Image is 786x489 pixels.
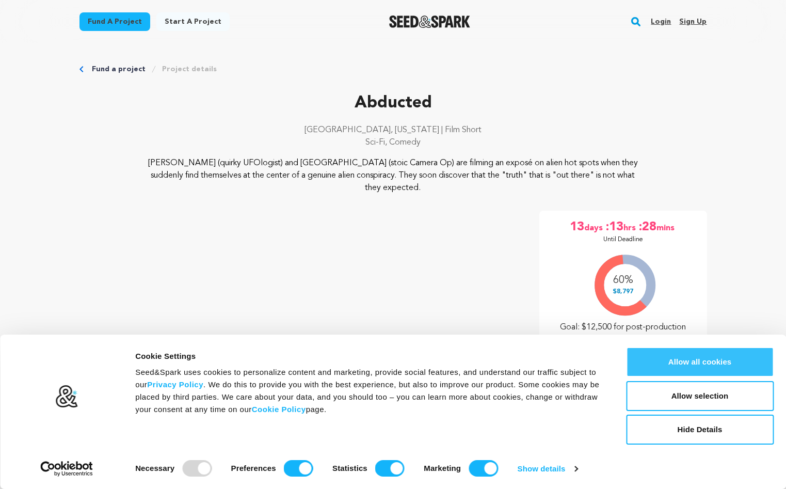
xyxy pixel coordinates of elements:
a: Fund a project [79,12,150,31]
div: Seed&Spark uses cookies to personalize content and marketing, provide social features, and unders... [135,366,603,416]
a: Start a project [156,12,230,31]
strong: Preferences [231,464,276,472]
a: Usercentrics Cookiebot - opens in a new window [22,461,112,477]
a: Login [651,13,671,30]
span: :28 [638,219,656,235]
strong: Marketing [424,464,461,472]
a: Sign up [679,13,707,30]
strong: Statistics [332,464,367,472]
a: Show details [518,461,578,477]
button: Allow selection [626,381,774,411]
p: Until Deadline [603,235,643,244]
p: Sci-Fi, Comedy [79,136,707,149]
a: Seed&Spark Homepage [389,15,470,28]
span: hrs [623,219,638,235]
a: Privacy Policy [147,380,203,389]
div: Breadcrumb [79,64,707,74]
button: Allow all cookies [626,347,774,377]
img: logo [55,385,78,408]
span: 13 [570,219,584,235]
span: days [584,219,605,235]
span: mins [656,219,677,235]
p: Abducted [79,91,707,116]
button: Hide Details [626,415,774,445]
img: Seed&Spark Logo Dark Mode [389,15,470,28]
p: [PERSON_NAME] (quirky UFOlogist) and [GEOGRAPHIC_DATA] (stoic Camera Op) are filming an exposé on... [142,157,644,194]
strong: Necessary [135,464,174,472]
p: [GEOGRAPHIC_DATA], [US_STATE] | Film Short [79,124,707,136]
div: Cookie Settings [135,350,603,362]
a: Project details [162,64,217,74]
a: Fund a project [92,64,146,74]
span: :13 [605,219,623,235]
a: Cookie Policy [252,405,306,414]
